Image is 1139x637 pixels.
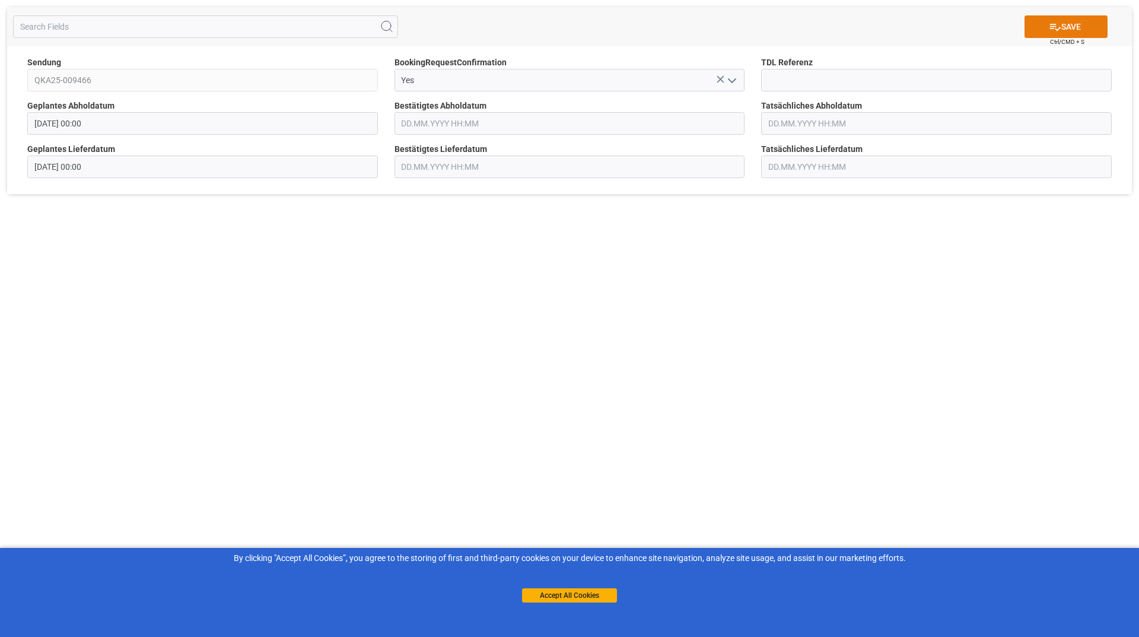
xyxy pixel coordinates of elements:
[761,100,862,112] span: Tatsächliches Abholdatum
[1050,37,1084,46] span: Ctrl/CMD + S
[13,15,398,38] input: Search Fields
[27,112,378,135] input: DD.MM.YYYY HH:MM
[761,56,813,69] span: TDL Referenz
[394,156,745,178] input: DD.MM.YYYY HH:MM
[761,112,1112,135] input: DD.MM.YYYY HH:MM
[394,143,487,156] span: Bestätigtes Lieferdatum
[394,100,486,112] span: Bestätigtes Abholdatum
[394,56,507,69] span: BookingRequestConfirmation
[761,143,863,156] span: Tatsächliches Lieferdatum
[522,588,617,603] button: Accept All Cookies
[1025,15,1108,38] button: SAVE
[27,100,114,112] span: Geplantes Abholdatum
[8,552,1131,565] div: By clicking "Accept All Cookies”, you agree to the storing of first and third-party cookies on yo...
[27,56,61,69] span: Sendung
[723,71,740,90] button: open menu
[761,156,1112,178] input: DD.MM.YYYY HH:MM
[27,143,115,156] span: Geplantes Lieferdatum
[394,112,745,135] input: DD.MM.YYYY HH:MM
[27,156,378,178] input: DD.MM.YYYY HH:MM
